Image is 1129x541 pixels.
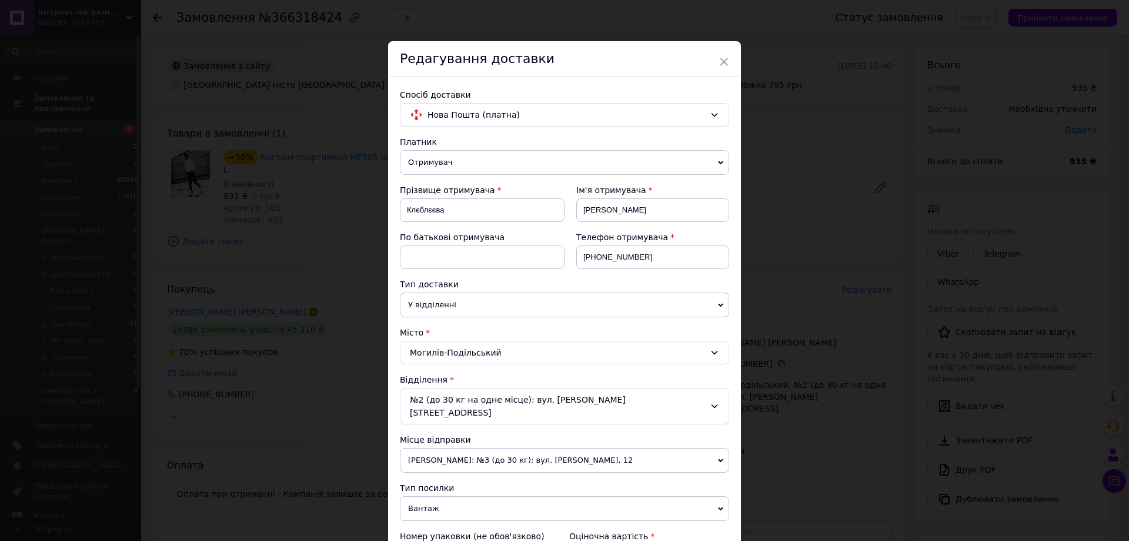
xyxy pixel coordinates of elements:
[400,388,729,424] div: №2 (до 30 кг на одне місце): вул. [PERSON_NAME][STREET_ADDRESS]
[400,374,729,386] div: Відділення
[719,52,729,72] span: ×
[388,41,741,77] div: Редагування доставки
[400,150,729,175] span: Отримувач
[400,483,454,493] span: Тип посилки
[576,185,646,195] span: Ім'я отримувача
[400,137,437,147] span: Платник
[400,233,505,242] span: По батькові отримувача
[576,245,729,269] input: +380
[576,233,668,242] span: Телефон отримувача
[400,496,729,521] span: Вантаж
[400,341,729,364] div: Могилів-Подільський
[400,448,729,473] span: [PERSON_NAME]: №3 (до 30 кг): вул. [PERSON_NAME], 12
[400,280,459,289] span: Тип доставки
[400,185,495,195] span: Прізвище отримувача
[400,89,729,101] div: Спосіб доставки
[400,293,729,317] span: У відділенні
[427,108,705,121] span: Нова Пошта (платна)
[400,327,729,338] div: Місто
[400,435,471,444] span: Місце відправки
